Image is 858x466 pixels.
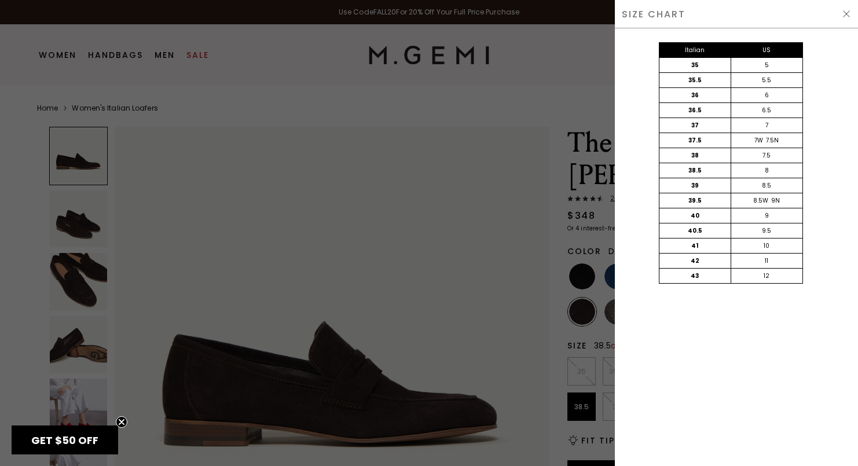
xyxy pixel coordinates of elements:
div: 11 [731,254,802,268]
div: 39 [659,178,731,193]
span: GET $50 OFF [31,433,98,447]
div: 36 [659,88,731,102]
div: 6.5 [731,103,802,118]
div: GET $50 OFFClose teaser [12,425,118,454]
div: 43 [659,269,731,283]
div: 42 [659,254,731,268]
div: US [731,43,802,57]
div: 40.5 [659,223,731,238]
div: 7.5N [766,136,779,145]
div: 40 [659,208,731,223]
div: Italian [659,43,731,57]
div: 9 [731,208,802,223]
div: 6 [731,88,802,102]
div: 38.5 [659,163,731,178]
div: 10 [731,238,802,253]
div: 8.5W [753,196,768,206]
div: 38 [659,148,731,163]
div: 9.5 [731,223,802,238]
div: 5 [731,58,802,72]
div: 37 [659,118,731,133]
div: 7 [731,118,802,133]
div: 41 [659,238,731,253]
div: 37.5 [659,133,731,148]
div: 7W [754,136,763,145]
button: Close teaser [116,416,127,428]
img: Hide Drawer [842,9,851,19]
div: 35.5 [659,73,731,87]
div: 12 [731,269,802,283]
div: 35 [659,58,731,72]
div: 5.5 [731,73,802,87]
div: 39.5 [659,193,731,208]
div: 8 [731,163,802,178]
div: 7.5 [731,148,802,163]
div: 9N [771,196,780,206]
div: 36.5 [659,103,731,118]
div: 8.5 [731,178,802,193]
